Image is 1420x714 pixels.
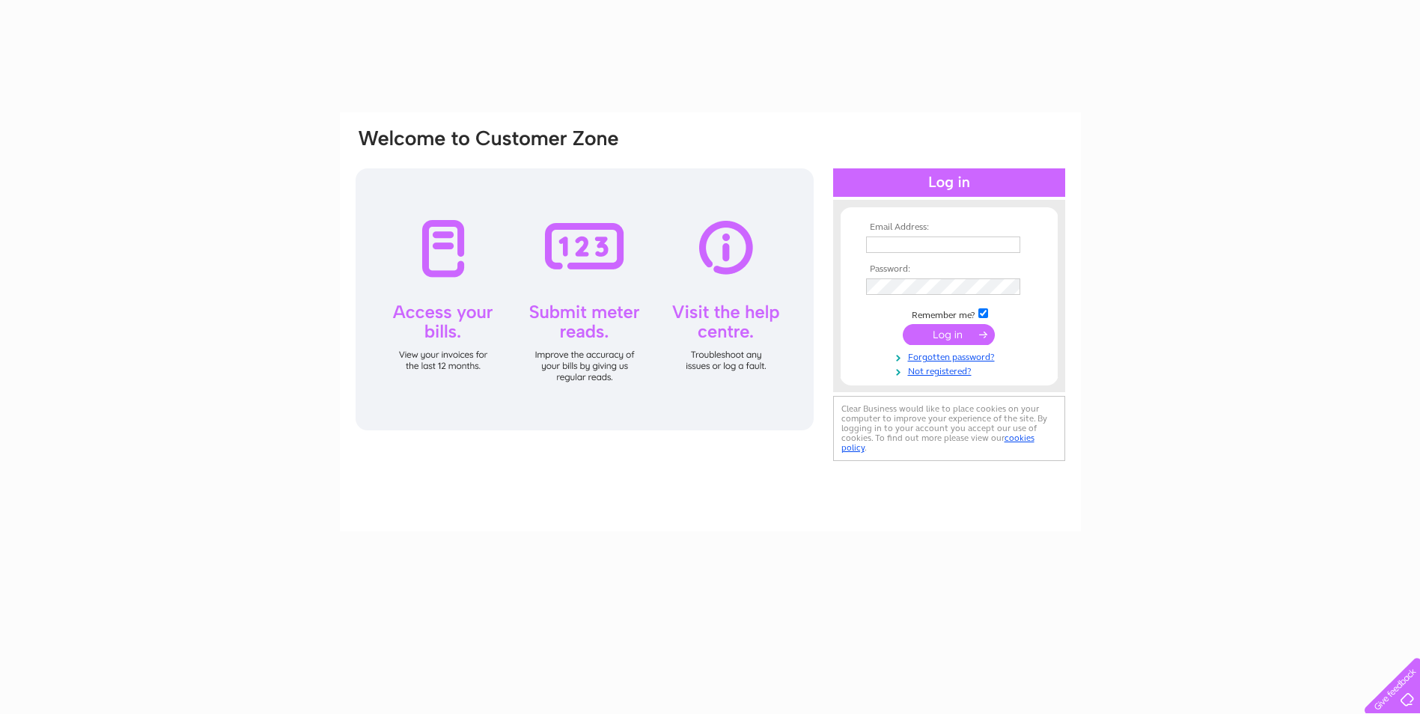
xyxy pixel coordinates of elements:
[841,433,1034,453] a: cookies policy
[862,222,1036,233] th: Email Address:
[866,349,1036,363] a: Forgotten password?
[862,264,1036,275] th: Password:
[903,324,995,345] input: Submit
[833,396,1065,461] div: Clear Business would like to place cookies on your computer to improve your experience of the sit...
[862,306,1036,321] td: Remember me?
[866,363,1036,377] a: Not registered?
